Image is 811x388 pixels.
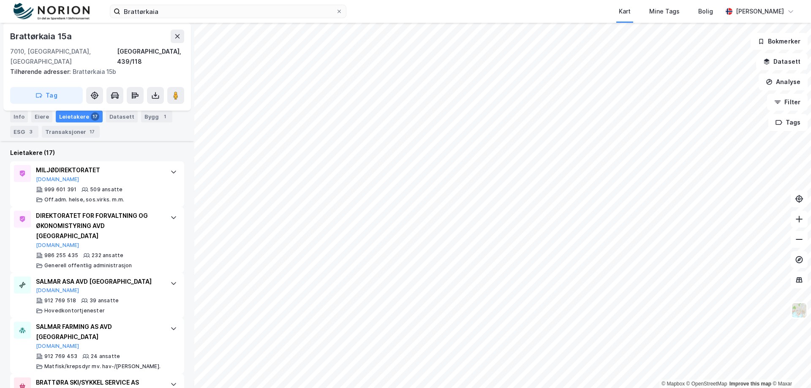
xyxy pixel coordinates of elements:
button: Datasett [756,53,808,70]
button: [DOMAIN_NAME] [36,287,79,294]
div: Kart [619,6,631,16]
div: 3 [27,128,35,136]
button: Filter [767,94,808,111]
div: SALMAR FARMING AS AVD [GEOGRAPHIC_DATA] [36,322,162,342]
button: [DOMAIN_NAME] [36,176,79,183]
img: norion-logo.80e7a08dc31c2e691866.png [14,3,90,20]
input: Søk på adresse, matrikkel, gårdeiere, leietakere eller personer [120,5,336,18]
div: BRATTØRA SKI/SYKKEL SERVICE AS [36,377,162,388]
button: Tags [768,114,808,131]
div: DIREKTORATET FOR FORVALTNING OG ØKONOMISTYRING AVD [GEOGRAPHIC_DATA] [36,211,162,241]
a: Improve this map [729,381,771,387]
div: Generell offentlig administrasjon [44,262,132,269]
div: MILJØDIREKTORATET [36,165,162,175]
div: Bygg [141,111,172,122]
div: 1 [161,112,169,121]
div: Off.adm. helse, sos.virks. m.m. [44,196,124,203]
div: Bolig [698,6,713,16]
div: [GEOGRAPHIC_DATA], 439/118 [117,46,184,67]
div: 17 [91,112,99,121]
button: Tag [10,87,83,104]
div: 24 ansatte [91,353,120,360]
div: SALMAR ASA AVD [GEOGRAPHIC_DATA] [36,277,162,287]
div: 912 769 518 [44,297,76,304]
button: Bokmerker [751,33,808,50]
div: Mine Tags [649,6,680,16]
div: [PERSON_NAME] [736,6,784,16]
span: Tilhørende adresser: [10,68,73,75]
div: Eiere [31,111,52,122]
div: 999 601 391 [44,186,76,193]
div: 39 ansatte [90,297,119,304]
div: Info [10,111,28,122]
div: Transaksjoner [42,126,100,138]
div: Brattørkaia 15a [10,30,73,43]
a: OpenStreetMap [686,381,727,387]
div: Leietakere (17) [10,148,184,158]
div: Kontrollprogram for chat [769,347,811,388]
div: 7010, [GEOGRAPHIC_DATA], [GEOGRAPHIC_DATA] [10,46,117,67]
button: [DOMAIN_NAME] [36,343,79,350]
div: 509 ansatte [90,186,122,193]
div: 17 [88,128,96,136]
iframe: Chat Widget [769,347,811,388]
div: Datasett [106,111,138,122]
a: Mapbox [661,381,685,387]
div: Leietakere [56,111,103,122]
div: Brattørkaia 15b [10,67,177,77]
button: [DOMAIN_NAME] [36,242,79,249]
div: Matfisk/krepsdyr mv. hav-/[PERSON_NAME]. [44,363,161,370]
div: 912 769 453 [44,353,77,360]
div: 986 255 435 [44,252,78,259]
div: 232 ansatte [92,252,123,259]
div: Hovedkontortjenester [44,307,105,314]
button: Analyse [759,73,808,90]
div: ESG [10,126,38,138]
img: Z [791,302,807,318]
